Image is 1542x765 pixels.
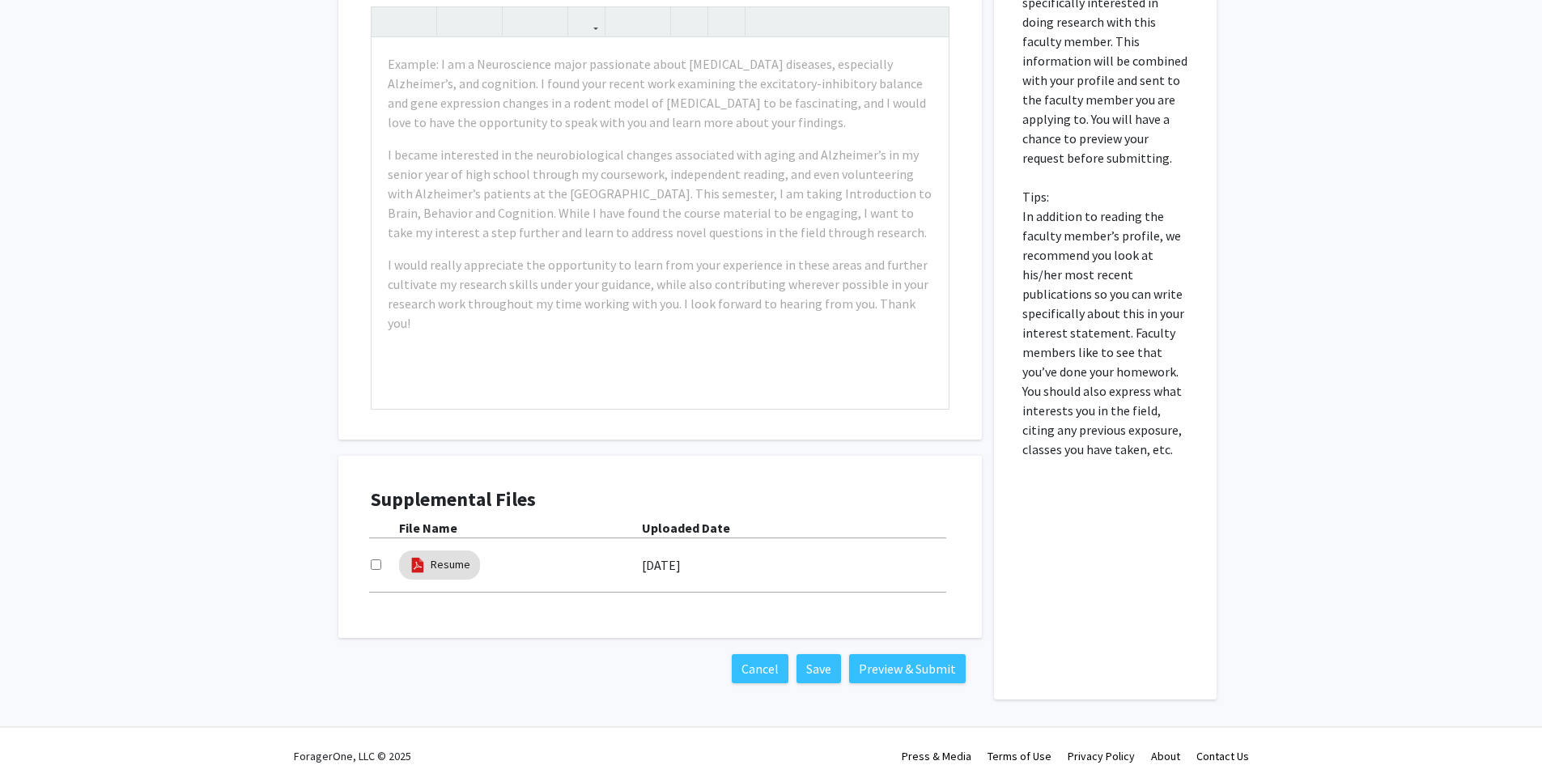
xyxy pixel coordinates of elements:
[796,654,841,683] button: Save
[916,7,945,36] button: Fullscreen
[431,556,470,573] a: Resume
[535,7,563,36] button: Subscript
[371,488,949,512] h4: Supplemental Files
[988,749,1051,763] a: Terms of Use
[572,7,601,36] button: Link
[642,551,681,579] label: [DATE]
[409,556,427,574] img: pdf_icon.png
[388,145,932,242] p: I became interested in the neurobiological changes associated with aging and Alzheimer’s in my se...
[902,749,971,763] a: Press & Media
[399,520,457,536] b: File Name
[507,7,535,36] button: Superscript
[638,7,666,36] button: Ordered list
[1196,749,1249,763] a: Contact Us
[12,692,69,753] iframe: Chat
[441,7,469,36] button: Strong (Ctrl + B)
[732,654,788,683] button: Cancel
[675,7,703,36] button: Remove format
[376,7,404,36] button: Undo (Ctrl + Z)
[388,255,932,333] p: I would really appreciate the opportunity to learn from your experience in these areas and furthe...
[712,7,741,36] button: Insert horizontal rule
[610,7,638,36] button: Unordered list
[849,654,966,683] button: Preview & Submit
[469,7,498,36] button: Emphasis (Ctrl + I)
[1151,749,1180,763] a: About
[404,7,432,36] button: Redo (Ctrl + Y)
[372,38,949,409] div: Note to users with screen readers: Please press Alt+0 or Option+0 to deactivate our accessibility...
[642,520,730,536] b: Uploaded Date
[1068,749,1135,763] a: Privacy Policy
[388,54,932,132] p: Example: I am a Neuroscience major passionate about [MEDICAL_DATA] diseases, especially Alzheimer...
